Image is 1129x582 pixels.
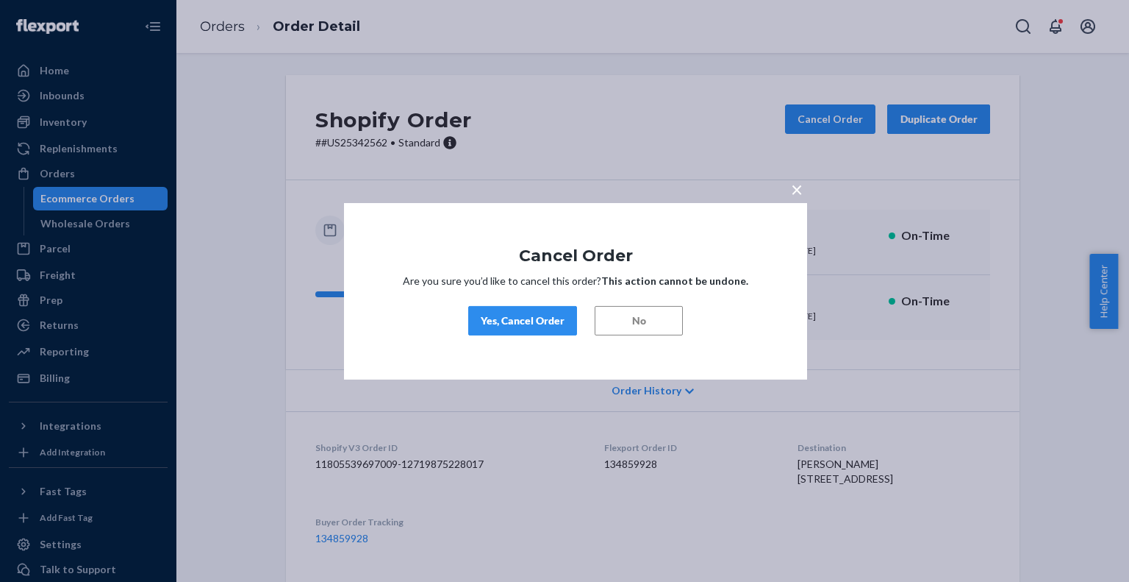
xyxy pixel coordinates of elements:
button: Yes, Cancel Order [468,306,577,336]
strong: This action cannot be undone. [601,274,748,287]
h1: Cancel Order [388,246,763,264]
span: × [791,176,803,201]
p: Are you sure you’d like to cancel this order? [388,274,763,288]
div: Yes, Cancel Order [481,313,564,328]
button: No [595,306,683,336]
